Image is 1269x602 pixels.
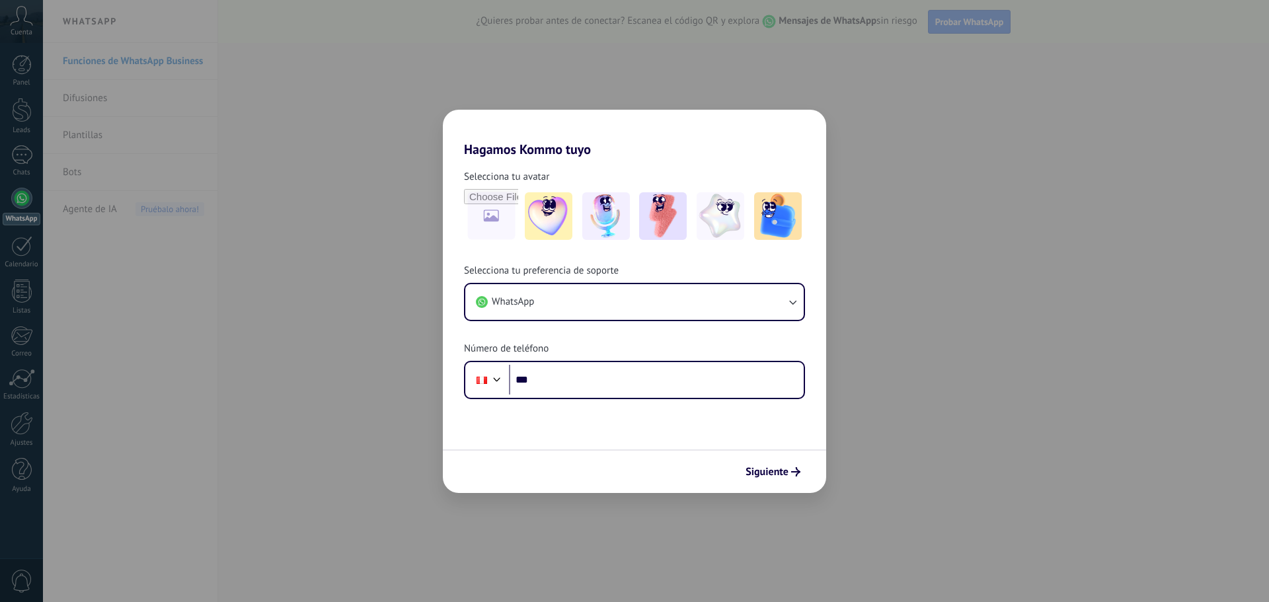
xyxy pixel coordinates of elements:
h2: Hagamos Kommo tuyo [443,110,826,157]
button: WhatsApp [465,284,804,320]
img: -5.jpeg [754,192,802,240]
span: Selecciona tu preferencia de soporte [464,264,619,278]
button: Siguiente [740,461,806,483]
div: Peru: + 51 [469,366,494,394]
img: -2.jpeg [582,192,630,240]
span: Selecciona tu avatar [464,170,549,184]
span: WhatsApp [492,295,534,309]
img: -3.jpeg [639,192,687,240]
span: Número de teléfono [464,342,549,356]
span: Siguiente [746,467,788,476]
img: -4.jpeg [697,192,744,240]
img: -1.jpeg [525,192,572,240]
